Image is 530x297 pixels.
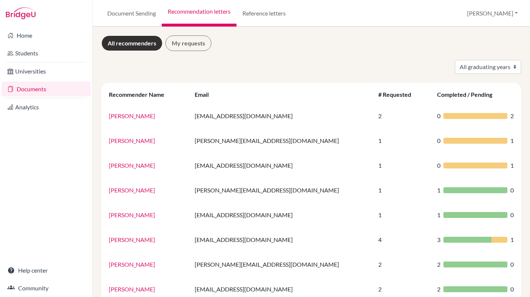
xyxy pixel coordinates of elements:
td: [PERSON_NAME][EMAIL_ADDRESS][DOMAIN_NAME] [190,252,374,277]
img: Bridge-U [6,7,36,19]
span: 0 [510,211,514,219]
a: Students [1,46,91,61]
div: # Requested [378,91,419,98]
a: All recommenders [101,35,162,51]
span: 1 [437,186,440,195]
span: 0 [510,186,514,195]
td: [EMAIL_ADDRESS][DOMAIN_NAME] [190,202,374,227]
a: Home [1,28,91,43]
td: 2 [374,103,433,128]
span: 1 [437,211,440,219]
span: 0 [437,112,440,120]
a: [PERSON_NAME] [109,211,155,218]
td: [EMAIL_ADDRESS][DOMAIN_NAME] [190,103,374,128]
span: 0 [510,285,514,294]
td: [EMAIL_ADDRESS][DOMAIN_NAME] [190,153,374,178]
a: Universities [1,64,91,79]
a: [PERSON_NAME] [109,137,155,144]
a: Community [1,281,91,296]
span: 0 [437,136,440,145]
a: [PERSON_NAME] [109,236,155,243]
span: 0 [510,260,514,269]
td: 1 [374,128,433,153]
div: Recommender Name [109,91,172,98]
td: 2 [374,252,433,277]
span: 0 [437,161,440,170]
td: [PERSON_NAME][EMAIL_ADDRESS][DOMAIN_NAME] [190,178,374,202]
td: 1 [374,202,433,227]
button: [PERSON_NAME] [464,6,521,20]
div: Email [195,91,216,98]
a: My requests [165,35,211,51]
div: Completed / Pending [437,91,500,98]
a: [PERSON_NAME] [109,261,155,268]
td: 1 [374,153,433,178]
span: 3 [437,235,440,244]
td: 4 [374,227,433,252]
span: 1 [510,235,514,244]
span: 2 [510,112,514,120]
span: 2 [437,260,440,269]
span: 1 [510,136,514,145]
span: 2 [437,285,440,294]
a: [PERSON_NAME] [109,112,155,119]
a: [PERSON_NAME] [109,187,155,194]
td: [PERSON_NAME][EMAIL_ADDRESS][DOMAIN_NAME] [190,128,374,153]
span: 1 [510,161,514,170]
td: [EMAIL_ADDRESS][DOMAIN_NAME] [190,227,374,252]
a: Documents [1,82,91,96]
td: 1 [374,178,433,202]
a: [PERSON_NAME] [109,286,155,293]
a: Analytics [1,100,91,115]
a: Help center [1,263,91,278]
a: [PERSON_NAME] [109,162,155,169]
